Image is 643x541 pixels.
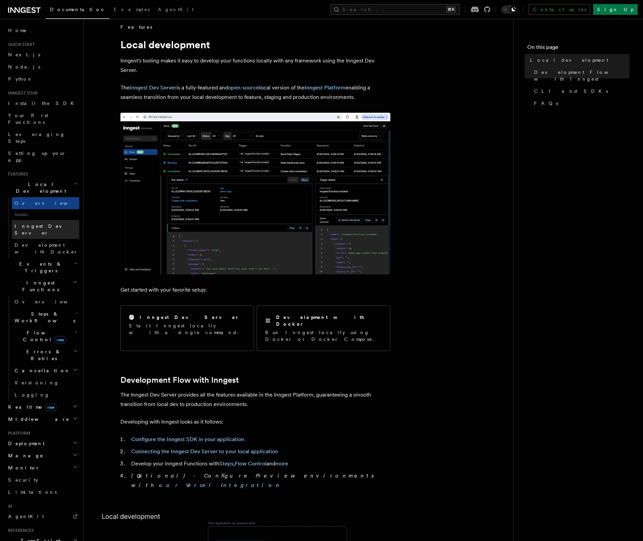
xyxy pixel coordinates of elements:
[12,308,79,327] button: Steps & Workflows
[8,27,27,34] span: Home
[5,401,79,413] button: Realtimenew
[527,43,630,54] h4: On this page
[275,460,288,467] a: more
[55,336,66,344] span: new
[8,514,44,519] span: AgentKit
[8,132,65,144] span: Leveraging Steps
[12,364,79,377] button: Cancellation
[120,305,254,351] a: Inngest Dev ServerStart Inngest locally with a single command.
[5,147,79,166] a: Setting up your app
[5,128,79,147] a: Leveraging Steps
[120,375,239,385] a: Development Flow with Inngest
[129,459,390,468] li: Develop your Inngest Functions with , and
[531,66,630,85] a: Development Flow with Inngest
[5,49,79,61] a: Next.js
[5,258,79,277] button: Events & Triggers
[446,6,456,13] kbd: ⌘K
[5,24,79,36] a: Home
[501,5,518,13] button: Toggle dark mode
[5,178,79,197] button: Local Development
[228,84,259,91] a: open-source
[8,64,40,70] span: Node.js
[12,327,79,346] button: Flow Controlnew
[5,296,79,401] div: Inngest Functions
[5,528,34,533] span: References
[120,417,390,427] p: Developing with Inngest looks as it follows:
[120,83,390,102] p: The is a fully-featured and local version of the enabling a seamless transition from your local d...
[130,84,176,91] a: Inngest Dev Server
[12,220,79,239] a: Inngest Dev Server
[593,4,638,15] a: Sign Up
[5,277,79,296] button: Inngest Functions
[5,197,79,258] div: Local Development
[8,101,78,106] span: Install the SDK
[140,314,239,321] h2: Inngest Dev Server
[154,2,198,18] a: AgentKit
[12,348,73,362] span: Errors & Retries
[5,440,45,447] span: Deployment
[257,305,390,351] a: Development with DockerRun Inngest locally using Docker or Docker Compose.
[534,100,558,107] span: FAQs
[120,38,390,51] h1: Local development
[5,474,79,486] a: Security
[5,97,79,109] a: Install the SDK
[8,151,66,163] span: Setting up your app
[12,310,75,324] span: Steps & Workflows
[5,73,79,85] a: Python
[110,2,154,18] a: Examples
[5,486,79,498] a: Limitations
[12,296,79,308] a: Overview
[5,109,79,128] a: Your first Functions
[5,510,79,522] a: AgentKit
[129,322,246,336] p: Start Inngest locally with a single command.
[131,472,378,488] em: (Optional) - Configure Preview environments with
[120,24,152,30] span: Features
[15,242,78,254] span: Development with Docker
[8,489,57,495] span: Limitations
[120,390,390,409] p: The Inngest Dev Server provides all the features available in the Inngest Platform, guaranteeing ...
[12,197,79,209] a: Overview
[131,436,244,442] a: Configure the Inngest SDK in your application
[158,7,194,12] span: AgentKit
[15,223,72,236] span: Inngest Dev Server
[5,413,79,425] button: Middleware
[5,171,28,177] span: Features
[527,54,630,66] a: Local development
[5,452,44,459] span: Manage
[120,56,390,75] p: Inngest's tooling makes it easy to develop your functions locally with any framework using the In...
[529,4,590,15] a: Contact sales
[15,200,84,206] span: Overview
[534,69,630,82] span: Development Flow with Inngest
[12,346,79,364] button: Errors & Retries
[219,460,233,467] a: Steps
[5,42,35,47] span: Quick start
[5,181,74,194] span: Local Development
[330,4,460,15] button: Search...⌘K
[120,285,390,295] p: Get started with your favorite setup:
[8,52,40,57] span: Next.js
[305,84,345,91] a: Inngest Platform
[12,377,79,389] a: Versioning
[12,209,79,220] span: Guides
[15,380,59,385] span: Versioning
[530,57,608,63] span: Local development
[531,85,630,97] a: CLI and SDKs
[46,2,110,19] a: Documentation
[5,61,79,73] a: Node.js
[8,76,33,82] span: Python
[5,431,30,436] span: Platform
[12,389,79,401] a: Logging
[265,329,382,343] p: Run Inngest locally using Docker or Docker Compose.
[5,462,79,474] button: Monitor
[15,299,84,304] span: Overview
[159,482,282,488] a: our Vercel Integration
[12,329,74,343] span: Flow Control
[114,7,150,12] span: Examples
[5,416,69,423] span: Middleware
[8,477,38,483] span: Security
[5,261,74,274] span: Events & Triggers
[5,90,38,96] span: Inngest tour
[8,113,48,125] span: Your first Functions
[120,113,390,274] img: The Inngest Dev Server on the Functions page
[12,367,70,374] span: Cancellation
